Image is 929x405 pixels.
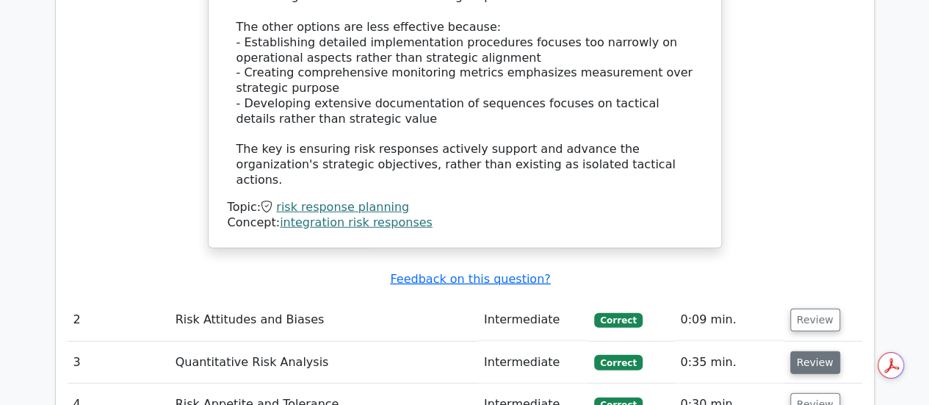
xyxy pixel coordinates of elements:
a: Feedback on this question? [390,272,550,286]
span: Correct [594,313,642,328]
td: Risk Attitudes and Biases [170,299,478,341]
td: Intermediate [478,342,588,384]
a: risk response planning [276,200,409,214]
td: 0:09 min. [674,299,784,341]
button: Review [790,351,840,374]
td: Quantitative Risk Analysis [170,342,478,384]
td: 3 [68,342,170,384]
button: Review [790,309,840,331]
a: integration risk responses [280,215,433,229]
td: 0:35 min. [674,342,784,384]
td: 2 [68,299,170,341]
div: Topic: [228,200,702,215]
div: Concept: [228,215,702,231]
td: Intermediate [478,299,588,341]
span: Correct [594,355,642,370]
